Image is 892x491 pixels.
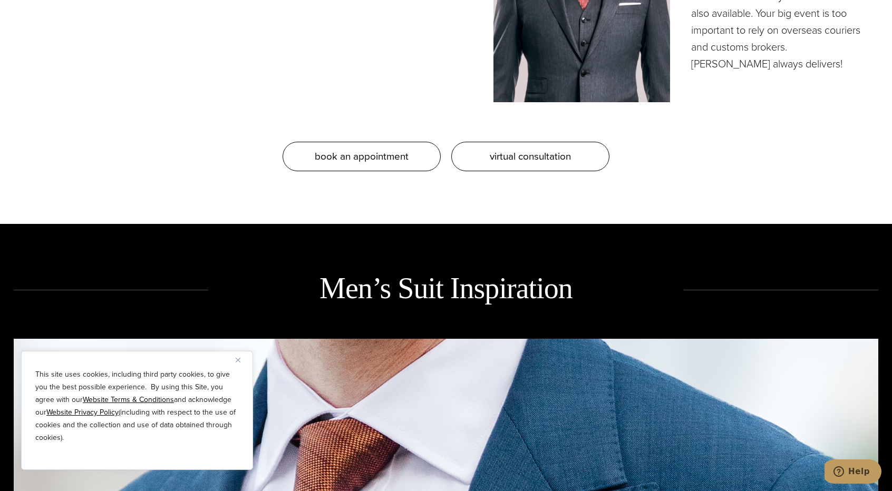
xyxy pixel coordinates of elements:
span: book an appointment [315,149,409,164]
iframe: Opens a widget where you can chat to one of our agents [825,459,881,486]
a: Website Privacy Policy [46,407,119,418]
a: virtual consultation [451,142,609,171]
h2: Men’s Suit Inspiration [208,269,684,307]
a: book an appointment [283,142,441,171]
img: Close [236,358,240,362]
button: Close [236,353,248,366]
a: Website Terms & Conditions [83,394,174,405]
span: virtual consultation [490,149,571,164]
p: This site uses cookies, including third party cookies, to give you the best possible experience. ... [35,368,239,444]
